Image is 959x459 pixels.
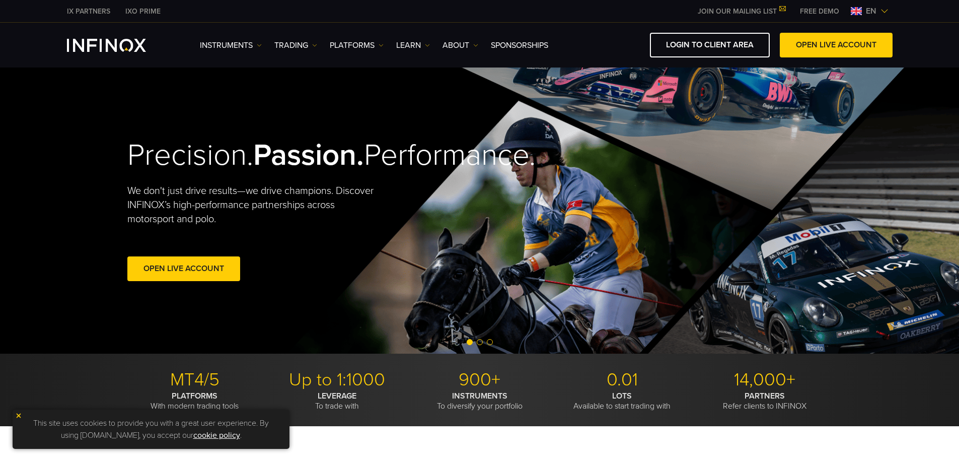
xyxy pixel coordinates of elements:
a: ABOUT [442,39,478,51]
p: Available to start trading with [555,391,690,411]
a: OPEN LIVE ACCOUNT [780,33,893,57]
img: yellow close icon [15,412,22,419]
a: INFINOX MENU [792,6,847,17]
p: This site uses cookies to provide you with a great user experience. By using [DOMAIN_NAME], you a... [18,415,284,444]
strong: LEVERAGE [318,391,356,401]
a: Instruments [200,39,262,51]
p: 0.01 [555,369,690,391]
a: INFINOX Logo [67,39,170,52]
a: INFINOX [59,6,118,17]
p: To diversify your portfolio [412,391,547,411]
span: Go to slide 1 [467,339,473,345]
strong: Passion. [253,137,364,173]
p: 14,000+ [697,369,832,391]
a: Open Live Account [127,256,240,281]
a: SPONSORSHIPS [491,39,548,51]
span: en [862,5,880,17]
span: Go to slide 3 [487,339,493,345]
a: TRADING [274,39,317,51]
p: MT4/5 [127,369,262,391]
a: JOIN OUR MAILING LIST [690,7,792,16]
strong: LOTS [612,391,632,401]
a: LOGIN TO CLIENT AREA [650,33,770,57]
a: cookie policy [193,430,240,440]
p: To trade with [270,391,405,411]
p: Refer clients to INFINOX [697,391,832,411]
p: 900+ [412,369,547,391]
a: INFINOX [118,6,168,17]
span: Go to slide 2 [477,339,483,345]
strong: PARTNERS [745,391,785,401]
p: Up to 1:1000 [270,369,405,391]
a: Learn [396,39,430,51]
a: PLATFORMS [330,39,384,51]
p: We don't just drive results—we drive champions. Discover INFINOX’s high-performance partnerships ... [127,184,381,226]
h2: Precision. Performance. [127,137,445,174]
strong: PLATFORMS [172,391,217,401]
strong: INSTRUMENTS [452,391,507,401]
p: With modern trading tools [127,391,262,411]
